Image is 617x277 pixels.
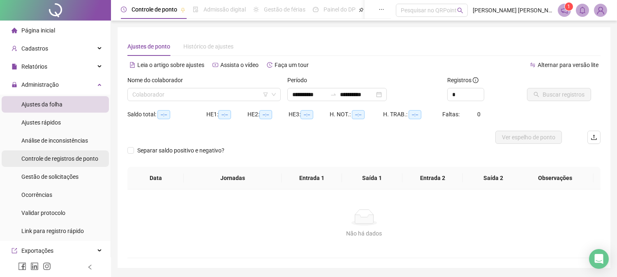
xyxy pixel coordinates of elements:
[203,6,246,13] span: Admissão digital
[379,7,384,12] span: ellipsis
[264,6,305,13] span: Gestão de férias
[463,167,523,189] th: Saída 2
[330,110,383,119] div: H. NOT.:
[12,64,17,69] span: file
[21,247,53,254] span: Exportações
[21,192,52,198] span: Ocorrências
[21,45,48,52] span: Cadastros
[282,167,342,189] th: Entrada 1
[359,7,364,12] span: pushpin
[579,7,586,14] span: bell
[30,262,39,270] span: linkedin
[442,111,461,118] span: Faltas:
[184,167,281,189] th: Jornadas
[21,81,59,88] span: Administração
[87,264,93,270] span: left
[127,110,206,119] div: Saldo total:
[457,7,463,14] span: search
[523,173,587,182] span: Observações
[206,110,247,119] div: HE 1:
[473,77,478,83] span: info-circle
[259,110,272,119] span: --:--
[157,110,170,119] span: --:--
[12,248,17,254] span: export
[137,62,204,68] span: Leia o artigo sobre ajustes
[383,110,442,119] div: H. TRAB.:
[21,173,79,180] span: Gestão de solicitações
[121,7,127,12] span: clock-circle
[477,111,481,118] span: 0
[565,2,573,11] sup: 1
[127,76,188,85] label: Nome do colaborador
[495,131,562,144] button: Ver espelho de ponto
[330,91,337,98] span: to
[352,110,365,119] span: --:--
[21,27,55,34] span: Página inicial
[589,249,609,269] div: Open Intercom Messenger
[530,62,536,68] span: swap
[263,92,268,97] span: filter
[517,167,594,189] th: Observações
[568,4,571,9] span: 1
[21,228,84,234] span: Link para registro rápido
[21,119,61,126] span: Ajustes rápidos
[218,110,231,119] span: --:--
[137,229,591,238] div: Não há dados
[193,7,199,12] span: file-done
[213,62,218,68] span: youtube
[473,6,553,15] span: [PERSON_NAME] [PERSON_NAME] [PERSON_NAME] ME
[21,137,88,144] span: Análise de inconsistências
[129,62,135,68] span: file-text
[220,62,259,68] span: Assista o vídeo
[180,7,185,12] span: pushpin
[313,7,319,12] span: dashboard
[594,4,607,16] img: 20253
[21,63,47,70] span: Relatórios
[527,88,591,101] button: Buscar registros
[409,110,421,119] span: --:--
[21,101,62,108] span: Ajustes da folha
[183,43,233,50] span: Histórico de ajustes
[275,62,309,68] span: Faça um tour
[324,6,356,13] span: Painel do DP
[538,62,599,68] span: Alternar para versão lite
[447,76,478,85] span: Registros
[127,43,170,50] span: Ajustes de ponto
[247,110,289,119] div: HE 2:
[561,7,568,14] span: notification
[591,134,597,141] span: upload
[12,82,17,88] span: lock
[127,167,184,189] th: Data
[132,6,177,13] span: Controle de ponto
[12,28,17,33] span: home
[134,146,228,155] span: Separar saldo positivo e negativo?
[342,167,402,189] th: Saída 1
[43,262,51,270] span: instagram
[21,210,65,216] span: Validar protocolo
[18,262,26,270] span: facebook
[271,92,276,97] span: down
[287,76,312,85] label: Período
[12,46,17,51] span: user-add
[330,91,337,98] span: swap-right
[300,110,313,119] span: --:--
[21,155,98,162] span: Controle de registros de ponto
[253,7,259,12] span: sun
[402,167,463,189] th: Entrada 2
[267,62,273,68] span: history
[289,110,330,119] div: HE 3:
